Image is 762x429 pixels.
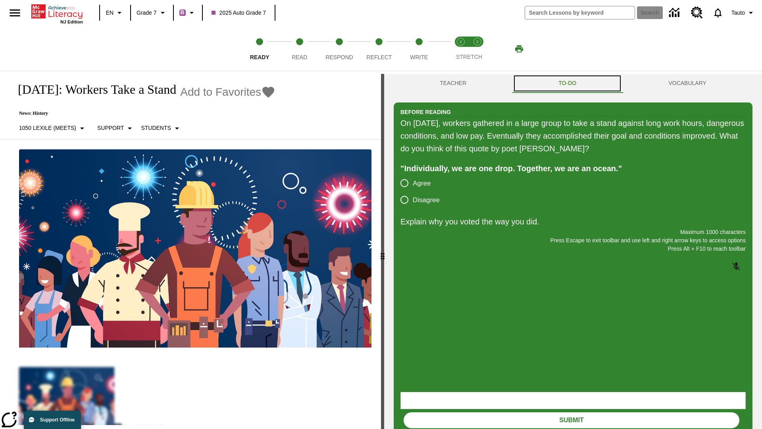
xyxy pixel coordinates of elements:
[400,215,746,228] p: Explain why you voted the way you did.
[16,121,90,135] button: Select Lexile, 1050 Lexile (Meets)
[102,6,128,20] button: Language: EN, Select a language
[40,417,75,423] span: Support Offline
[10,110,275,116] p: News: History
[664,2,686,24] a: Data Center
[3,6,116,14] body: Explain why you voted the way you did. Maximum 1000 characters Press Alt + F10 to reach toolbar P...
[400,117,746,155] div: On [DATE], workers gathered in a large group to take a stand against long work hours, dangerous c...
[24,411,81,429] button: Support Offline
[727,257,746,276] button: Click to activate and allow voice recognition
[396,27,442,71] button: Write step 5 of 5
[384,74,762,429] div: activity
[292,54,307,60] span: Read
[31,3,83,24] div: Home
[133,6,171,20] button: Grade: Grade 7, Select a grade
[394,74,512,93] button: Teacher
[176,6,200,20] button: Boost Class color is purple. Change class color
[180,85,275,99] button: Add to Favorites - Labor Day: Workers Take a Stand
[394,74,752,93] div: Instructional Panel Tabs
[400,245,746,253] p: Press Alt + F10 to reach toolbar
[137,9,157,17] span: Grade 7
[410,54,428,60] span: Write
[400,108,451,116] h2: Before Reading
[94,121,138,135] button: Scaffolds, Support
[413,195,440,205] span: Disagree
[506,42,532,56] button: Print
[731,9,745,17] span: Tauto
[525,6,635,19] input: search field
[19,149,371,348] img: A banner with a blue background shows an illustrated row of diverse men and women dressed in clot...
[400,236,746,245] p: Press Escape to exit toolbar and use left and right arrow keys to access options
[512,74,622,93] button: TO-DO
[180,86,261,99] span: Add to Favorites
[10,82,176,97] h1: [DATE]: Workers Take a Stand
[413,178,431,189] span: Agree
[456,54,482,60] span: STRETCH
[466,27,489,71] button: Stretch Respond step 2 of 2
[325,54,353,60] span: Respond
[476,40,478,44] text: 2
[404,412,739,428] button: Submit
[356,27,402,71] button: Reflect step 4 of 5
[400,228,746,236] p: Maximum 1000 characters
[138,121,185,135] button: Select Student
[728,6,759,20] button: Profile/Settings
[276,27,322,71] button: Read step 2 of 5
[316,27,362,71] button: Respond step 3 of 5
[3,1,27,25] button: Open side menu
[381,74,384,429] div: Press Enter or Spacebar and then press right and left arrow keys to move the slider
[212,9,266,17] span: 2025 Auto Grade 7
[449,27,472,71] button: Stretch Read step 1 of 2
[622,74,752,93] button: VOCABULARY
[237,27,283,71] button: Ready step 1 of 5
[97,124,124,132] p: Support
[60,19,83,24] span: NJ Edition
[708,2,728,23] a: Notifications
[460,40,462,44] text: 1
[106,9,114,17] span: EN
[686,2,708,23] a: Resource Center, Will open in new tab
[400,162,746,175] div: "Individually, we are one drop. Together, we are an ocean."
[19,124,76,132] p: 1050 Lexile (Meets)
[400,175,446,208] div: poll
[141,124,171,132] p: Students
[181,8,185,17] span: B
[367,54,392,60] span: Reflect
[250,54,269,60] span: Ready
